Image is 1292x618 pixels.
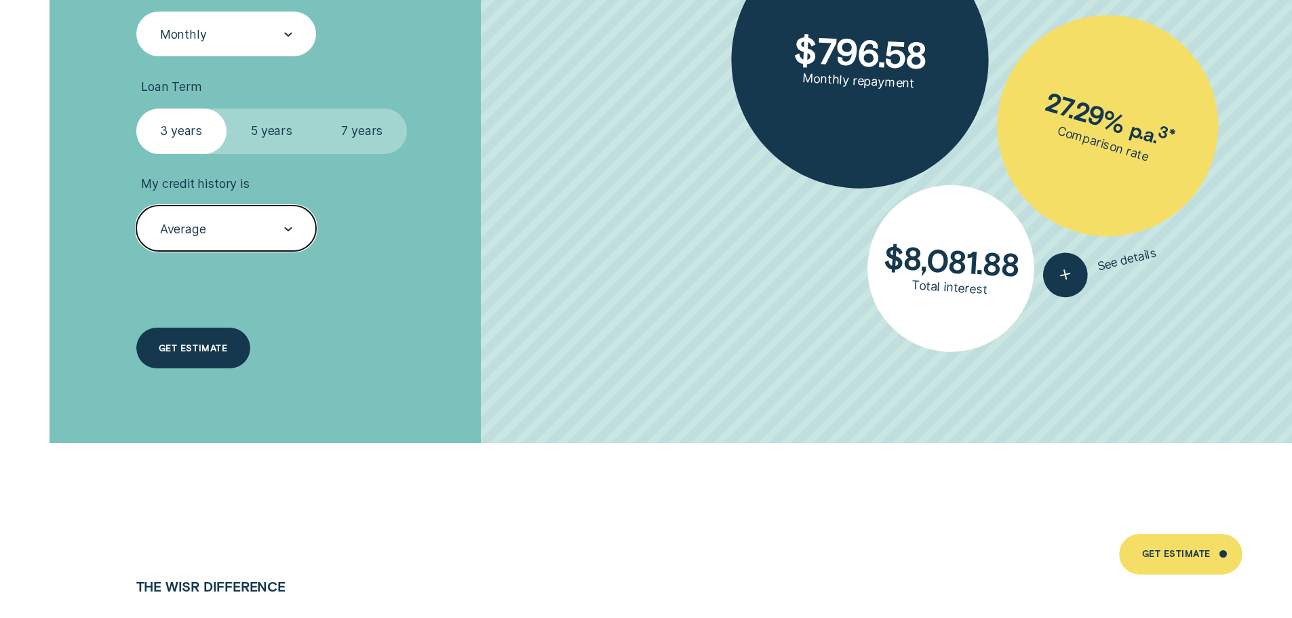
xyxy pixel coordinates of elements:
[141,176,249,191] span: My credit history is
[160,222,206,237] div: Average
[227,109,317,154] label: 5 years
[136,328,250,368] a: Get estimate
[136,579,467,594] h4: The Wisr Difference
[1119,534,1242,575] a: Get Estimate
[1095,246,1158,274] span: See details
[1038,231,1161,302] button: See details
[159,345,227,353] div: Get estimate
[141,79,201,94] span: Loan Term
[160,27,207,42] div: Monthly
[317,109,407,154] label: 7 years
[136,109,227,154] label: 3 years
